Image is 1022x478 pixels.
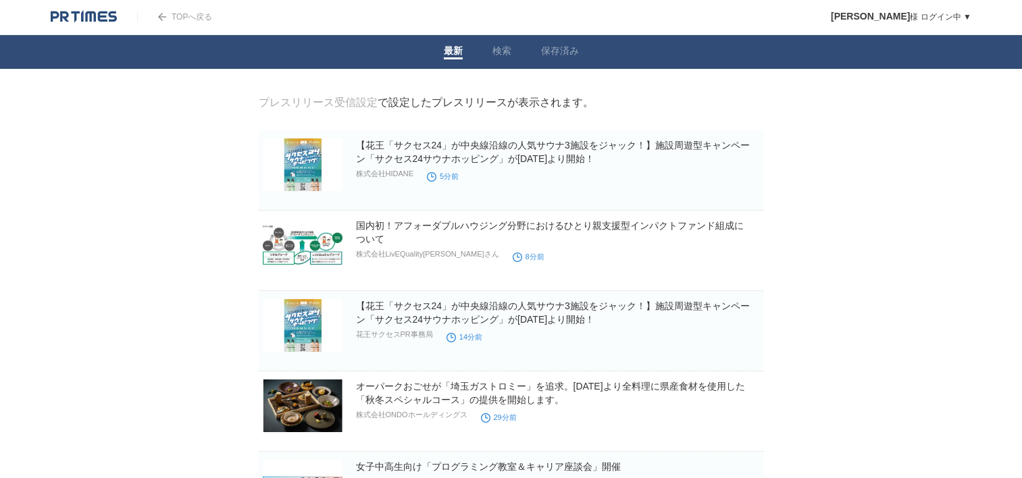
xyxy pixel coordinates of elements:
[356,381,745,405] a: オーパークおごせが「埼玉ガストロミー」を追求。[DATE]より全料理に県産食材を使用した「秋冬スペシャルコース」の提供を開始します。
[356,140,750,164] a: 【花王「サクセス24」が中央線沿線の人気サウナ3施設をジャック！】施設周遊型キャンペーン「サクセス24サウナホッピング」が[DATE]より開始！
[356,220,744,244] a: 国内初！アフォーダブルハウジング分野におけるひとり親支援型インパクトファンド組成について
[356,300,750,325] a: 【花王「サクセス24」が中央線沿線の人気サウナ3施設をジャック！】施設周遊型キャンペーン「サクセス24サウナホッピング」が[DATE]より開始！
[263,379,342,432] img: オーパークおごせが「埼玉ガストロミー」を追求。10月1日より全料理に県産食材を使用した「秋冬スペシャルコース」の提供を開始します。
[427,172,459,180] time: 5分前
[263,219,342,271] img: 国内初！アフォーダブルハウジング分野におけるひとり親支援型インパクトファンド組成について
[356,169,414,179] p: 株式会社HIDANE
[263,138,342,191] img: 【花王「サクセス24」が中央線沿線の人気サウナ3施設をジャック！】施設周遊型キャンペーン「サクセス24サウナホッピング」が9月1日（月）より開始！
[492,45,511,59] a: 検索
[356,410,467,420] p: 株式会社ONDOホールディングス
[51,10,117,24] img: logo.png
[356,461,621,472] a: 女子中高生向け「プログラミング教室＆キャリア座談会」開催
[137,12,212,22] a: TOPへ戻る
[444,45,463,59] a: 最新
[158,13,166,21] img: arrow.png
[513,253,544,261] time: 8分前
[481,413,517,421] time: 29分前
[263,299,342,352] img: 【花王「サクセス24」が中央線沿線の人気サウナ3施設をジャック！】施設周遊型キャンペーン「サクセス24サウナホッピング」が9月1日（月）より開始！
[356,329,433,340] p: 花王サクセスPR事務局
[831,12,971,22] a: [PERSON_NAME]様 ログイン中 ▼
[446,333,482,341] time: 14分前
[356,249,499,259] p: 株式会社LivEQuality[PERSON_NAME]さん
[259,97,378,108] a: プレスリリース受信設定
[259,96,594,110] div: で設定したプレスリリースが表示されます。
[541,45,579,59] a: 保存済み
[831,11,910,22] span: [PERSON_NAME]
